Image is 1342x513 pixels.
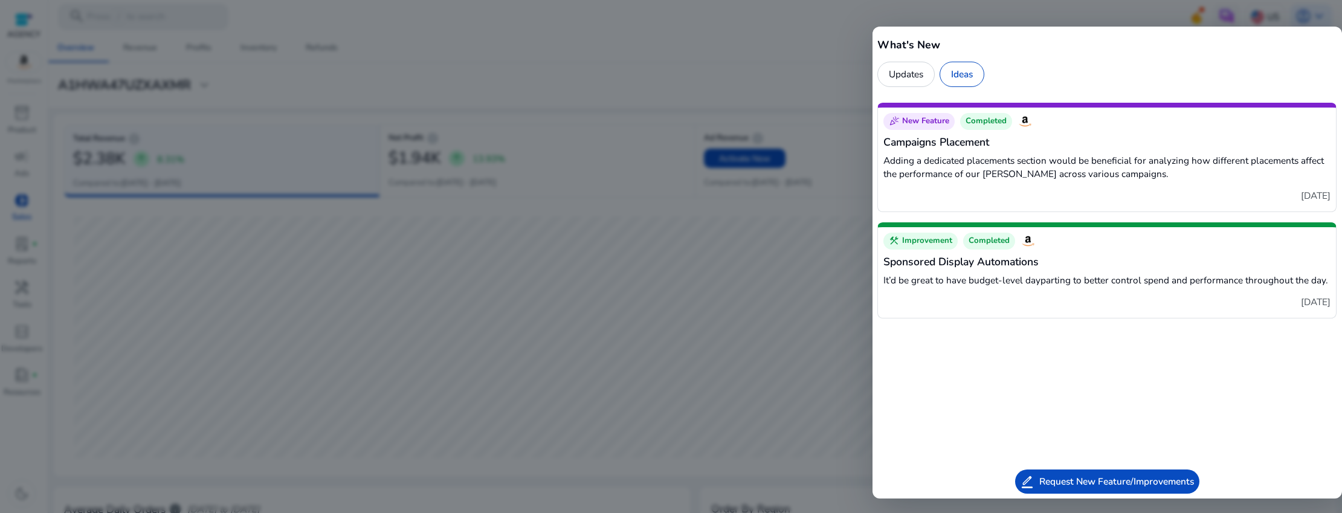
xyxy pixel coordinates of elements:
span: border_color [1021,475,1034,488]
p: [DATE] [883,189,1331,202]
h5: Sponsored Display Automations [883,254,1331,269]
span: Completed [966,116,1007,127]
p: Adding a dedicated placements section would be beneficial for analyzing how different placements ... [883,154,1331,181]
span: Improvement [902,236,952,247]
span: celebration [889,116,900,127]
div: Ideas [940,62,984,87]
p: [DATE] [883,295,1331,309]
p: It’d be great to have budget-level dayparting to better control spend and performance throughout ... [883,274,1331,287]
span: construction [889,236,900,247]
img: Amazon [1020,233,1036,249]
span: Completed [969,236,1010,247]
h5: What's New [877,37,1337,53]
img: Amazon [1017,114,1033,129]
span: Request New Feature/Improvements [1039,475,1194,488]
span: New Feature [902,116,949,127]
h5: Campaigns Placement [883,134,1331,150]
div: Updates [877,62,934,87]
